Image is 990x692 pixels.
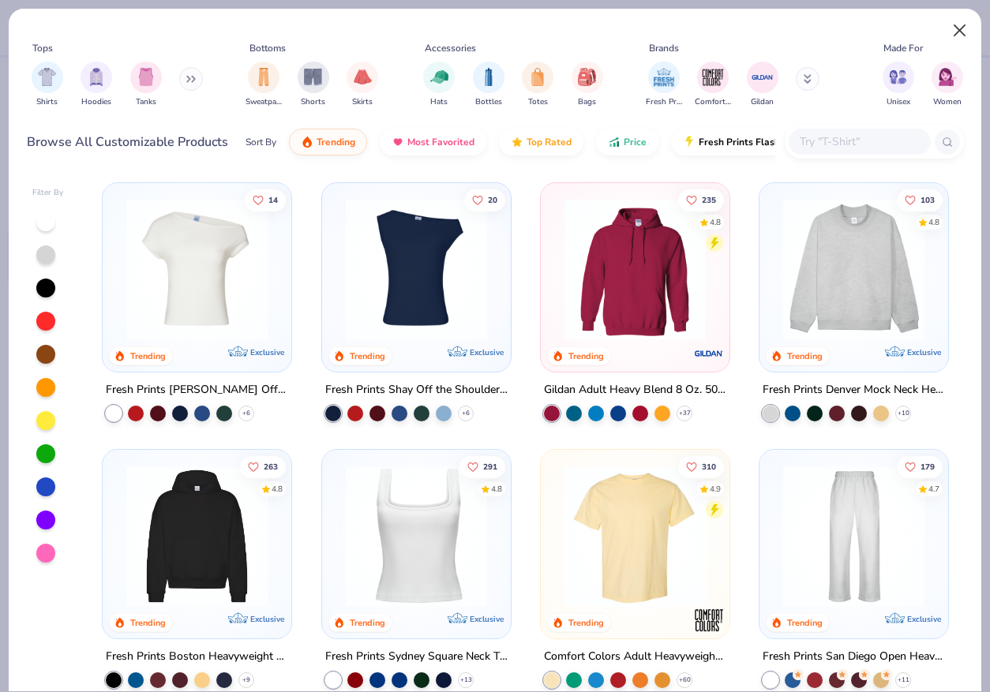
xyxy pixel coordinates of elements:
img: Hoodies Image [88,68,105,86]
span: + 11 [898,675,909,685]
img: Totes Image [529,68,546,86]
img: most_fav.gif [392,136,404,148]
span: Top Rated [527,136,572,148]
div: Bottoms [249,41,286,55]
span: + 13 [459,675,471,685]
button: Like [678,456,724,478]
span: Bags [578,96,596,108]
span: Bottles [475,96,502,108]
div: filter for Gildan [747,62,778,108]
img: trending.gif [301,136,313,148]
button: Price [596,129,658,155]
button: Like [897,189,943,211]
div: filter for Hoodies [81,62,112,108]
div: Made For [883,41,923,55]
span: Exclusive [907,614,941,624]
div: Gildan Adult Heavy Blend 8 Oz. 50/50 Hooded Sweatshirt [544,380,726,400]
img: 63ed7c8a-03b3-4701-9f69-be4b1adc9c5f [495,466,652,607]
div: Brands [649,41,679,55]
img: a1c94bf0-cbc2-4c5c-96ec-cab3b8502a7f [118,199,276,340]
button: filter button [883,62,914,108]
div: Sort By [246,135,276,149]
div: Browse All Customizable Products [27,133,228,151]
img: 94a2aa95-cd2b-4983-969b-ecd512716e9a [338,466,495,607]
div: Fresh Prints Boston Heavyweight Hoodie [106,647,288,667]
div: filter for Hats [423,62,455,108]
div: filter for Women [932,62,963,108]
img: 01756b78-01f6-4cc6-8d8a-3c30c1a0c8ac [557,199,714,340]
span: 20 [487,196,497,204]
img: a164e800-7022-4571-a324-30c76f641635 [714,199,871,340]
img: Gildan Image [751,65,774,89]
button: filter button [130,62,162,108]
span: 179 [921,463,935,471]
span: Fresh Prints Flash [699,136,780,148]
div: filter for Bottles [473,62,504,108]
img: 5716b33b-ee27-473a-ad8a-9b8687048459 [338,199,495,340]
span: Shorts [301,96,325,108]
span: Trending [317,136,355,148]
img: Women Image [939,68,957,86]
div: filter for Tanks [130,62,162,108]
span: 291 [482,463,497,471]
div: filter for Sweatpants [246,62,282,108]
span: Most Favorited [407,136,474,148]
span: Unisex [887,96,910,108]
button: Most Favorited [380,129,486,155]
span: + 6 [242,409,250,418]
img: Shirts Image [38,68,56,86]
div: filter for Shorts [298,62,329,108]
div: Comfort Colors Adult Heavyweight T-Shirt [544,647,726,667]
div: Fresh Prints Shay Off the Shoulder Tank [325,380,508,400]
img: Sweatpants Image [255,68,272,86]
button: filter button [298,62,329,108]
button: Fresh Prints Flash [671,129,853,155]
button: Like [459,456,504,478]
span: 235 [702,196,716,204]
img: Gildan logo [693,338,725,369]
span: 263 [264,463,278,471]
span: Exclusive [470,614,504,624]
button: filter button [473,62,504,108]
img: Comfort Colors logo [693,604,725,636]
span: Tanks [136,96,156,108]
span: 103 [921,196,935,204]
span: + 37 [678,409,690,418]
div: filter for Unisex [883,62,914,108]
img: Hats Image [430,68,448,86]
button: filter button [932,62,963,108]
button: filter button [747,62,778,108]
span: + 60 [678,675,690,685]
span: Totes [528,96,548,108]
span: Exclusive [251,347,285,357]
img: f5d85501-0dbb-4ee4-b115-c08fa3845d83 [775,199,932,340]
span: + 9 [242,675,250,685]
button: Trending [289,129,367,155]
input: Try "T-Shirt" [798,133,920,151]
img: 91acfc32-fd48-4d6b-bdad-a4c1a30ac3fc [118,466,276,607]
span: Women [933,96,962,108]
img: flash.gif [683,136,696,148]
button: filter button [572,62,603,108]
img: Unisex Image [889,68,907,86]
span: + 10 [898,409,909,418]
div: 4.8 [710,216,721,228]
span: 14 [268,196,278,204]
button: filter button [646,62,682,108]
img: Skirts Image [354,68,372,86]
div: 4.9 [710,484,721,496]
img: Comfort Colors Image [701,65,725,89]
button: Like [897,456,943,478]
div: filter for Totes [522,62,553,108]
button: Top Rated [499,129,583,155]
div: 4.8 [490,484,501,496]
img: Bags Image [578,68,595,86]
div: 4.8 [928,216,939,228]
button: filter button [522,62,553,108]
div: Fresh Prints [PERSON_NAME] Off the Shoulder Top [106,380,288,400]
div: Fresh Prints Denver Mock Neck Heavyweight Sweatshirt [763,380,945,400]
div: Tops [32,41,53,55]
span: Sweatpants [246,96,282,108]
button: filter button [81,62,112,108]
span: Exclusive [251,614,285,624]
